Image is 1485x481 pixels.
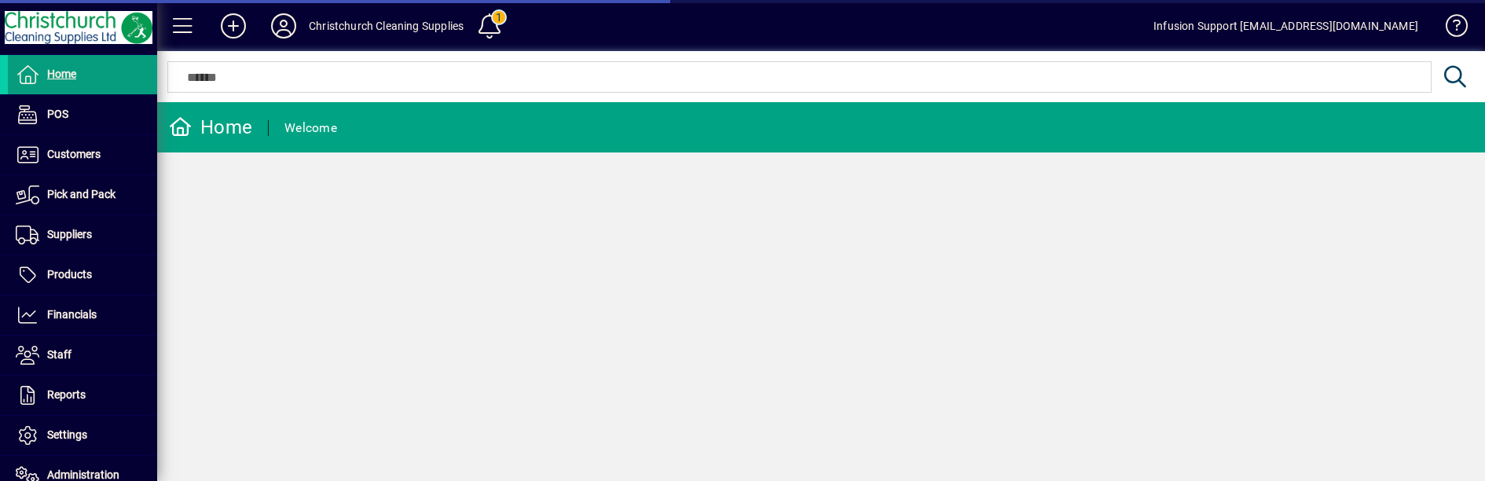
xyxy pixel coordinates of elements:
[47,68,76,80] span: Home
[1434,3,1465,54] a: Knowledge Base
[8,135,157,174] a: Customers
[258,12,309,40] button: Profile
[8,296,157,335] a: Financials
[1153,13,1418,39] div: Infusion Support [EMAIL_ADDRESS][DOMAIN_NAME]
[8,255,157,295] a: Products
[47,148,101,160] span: Customers
[47,388,86,401] span: Reports
[47,348,71,361] span: Staff
[47,428,87,441] span: Settings
[309,13,464,39] div: Christchurch Cleaning Supplies
[8,215,157,255] a: Suppliers
[8,376,157,415] a: Reports
[8,416,157,455] a: Settings
[47,108,68,120] span: POS
[169,115,252,140] div: Home
[47,268,92,281] span: Products
[284,116,337,141] div: Welcome
[8,95,157,134] a: POS
[47,188,115,200] span: Pick and Pack
[47,228,92,240] span: Suppliers
[208,12,258,40] button: Add
[47,468,119,481] span: Administration
[8,175,157,215] a: Pick and Pack
[8,336,157,375] a: Staff
[47,308,97,321] span: Financials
